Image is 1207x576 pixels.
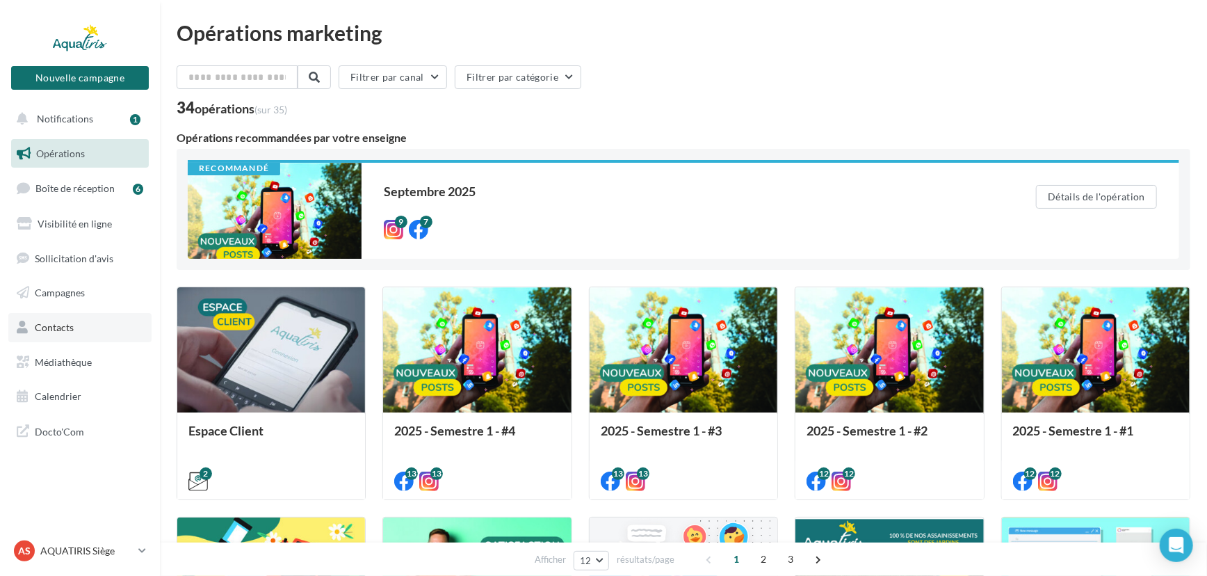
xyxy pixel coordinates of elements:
button: Filtrer par canal [339,65,447,89]
button: Notifications 1 [8,104,146,134]
a: Opérations [8,139,152,168]
span: 3 [780,548,802,570]
a: AS AQUATIRIS Siège [11,538,149,564]
span: Sollicitation d'avis [35,252,113,264]
span: Campagnes [35,287,85,298]
div: 2025 - Semestre 1 - #4 [394,424,560,451]
div: 7 [420,216,432,228]
div: 6 [133,184,143,195]
div: Opérations marketing [177,22,1190,43]
div: Open Intercom Messenger [1160,529,1193,562]
span: Docto'Com [35,422,84,440]
div: Septembre 2025 [384,185,980,198]
a: Médiathèque [8,348,152,377]
a: Calendrier [8,382,152,411]
div: 34 [177,100,287,115]
div: 12 [843,467,855,480]
a: Campagnes [8,278,152,307]
div: Opérations recommandées par votre enseigne [177,132,1190,143]
a: Docto'Com [8,417,152,446]
span: (sur 35) [254,104,287,115]
div: opérations [195,102,287,115]
span: Boîte de réception [35,182,115,194]
button: Détails de l'opération [1036,185,1157,209]
span: Afficher [535,553,566,566]
div: 12 [1049,467,1062,480]
span: Visibilité en ligne [38,218,112,230]
div: 2025 - Semestre 1 - #2 [807,424,972,451]
button: Filtrer par catégorie [455,65,581,89]
div: 13 [612,467,624,480]
div: 13 [430,467,443,480]
span: Notifications [37,113,93,125]
a: Visibilité en ligne [8,209,152,239]
div: 12 [1024,467,1037,480]
span: Médiathèque [35,356,92,368]
span: 12 [580,555,592,566]
div: Recommandé [188,163,280,175]
div: 9 [395,216,407,228]
span: 1 [726,548,748,570]
a: Sollicitation d'avis [8,244,152,273]
div: 2025 - Semestre 1 - #1 [1013,424,1178,451]
span: Contacts [35,321,74,333]
p: AQUATIRIS Siège [40,544,133,558]
div: 2025 - Semestre 1 - #3 [601,424,766,451]
div: 13 [637,467,649,480]
span: Calendrier [35,390,81,402]
span: résultats/page [617,553,674,566]
div: 13 [405,467,418,480]
div: 12 [818,467,830,480]
a: Contacts [8,313,152,342]
div: 2 [200,467,212,480]
span: Opérations [36,147,85,159]
a: Boîte de réception6 [8,173,152,203]
button: 12 [574,551,609,570]
div: 1 [130,114,140,125]
button: Nouvelle campagne [11,66,149,90]
span: 2 [753,548,775,570]
div: Espace Client [188,424,354,451]
span: AS [18,544,31,558]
